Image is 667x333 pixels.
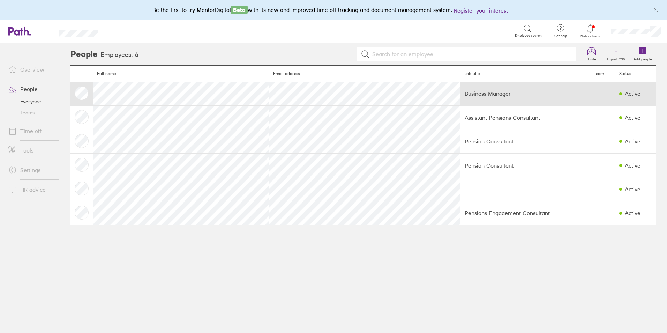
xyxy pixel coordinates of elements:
[93,66,269,82] th: Full name
[454,6,508,15] button: Register your interest
[3,96,59,107] a: Everyone
[460,129,590,153] td: Pension Consultant
[369,47,572,61] input: Search for an employee
[625,186,640,192] div: Active
[70,43,98,65] h2: People
[515,34,542,38] span: Employee search
[603,43,629,65] a: Import CSV
[584,55,600,61] label: Invite
[231,6,248,14] span: Beta
[590,66,615,82] th: Team
[579,34,602,38] span: Notifications
[460,154,590,177] td: Pension Consultant
[629,55,656,61] label: Add people
[269,66,460,82] th: Email address
[579,24,602,38] a: Notifications
[100,51,138,59] h3: Employees: 6
[3,183,59,197] a: HR advice
[615,66,656,82] th: Status
[625,90,640,97] div: Active
[152,6,515,15] div: Be the first to try MentorDigital with its new and improved time off tracking and document manage...
[625,162,640,169] div: Active
[460,106,590,129] td: Assistant Pensions Consultant
[460,201,590,225] td: Pensions Engagement Consultant
[3,124,59,138] a: Time off
[3,143,59,157] a: Tools
[629,43,656,65] a: Add people
[625,138,640,145] div: Active
[580,43,603,65] a: Invite
[117,28,134,34] div: Search
[549,34,572,38] span: Get help
[603,55,629,61] label: Import CSV
[625,210,640,216] div: Active
[625,114,640,121] div: Active
[3,82,59,96] a: People
[460,82,590,105] td: Business Manager
[3,62,59,76] a: Overview
[3,107,59,118] a: Teams
[460,66,590,82] th: Job title
[3,163,59,177] a: Settings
